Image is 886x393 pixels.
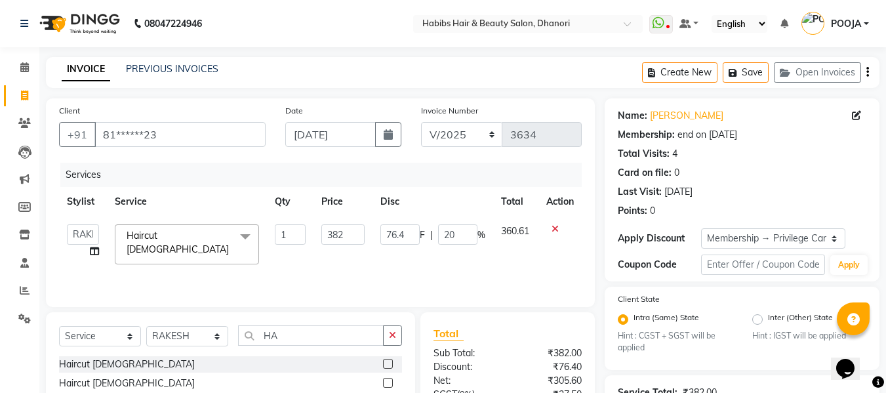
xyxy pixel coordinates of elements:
button: Open Invoices [774,62,861,83]
span: Haircut [DEMOGRAPHIC_DATA] [127,230,229,255]
label: Client [59,105,80,117]
div: Last Visit: [618,185,662,199]
div: ₹305.60 [508,374,592,388]
span: Total [433,327,464,341]
span: % [477,228,485,242]
th: Action [538,187,582,217]
div: Coupon Code [618,258,700,272]
th: Service [107,187,267,217]
div: Haircut [DEMOGRAPHIC_DATA] [59,358,195,371]
input: Enter Offer / Coupon Code [701,255,825,275]
a: PREVIOUS INVOICES [126,63,218,75]
div: ₹76.40 [508,360,592,374]
span: F [420,228,425,242]
th: Price [313,187,373,217]
div: end on [DATE] [677,128,737,142]
div: 0 [674,166,679,180]
div: Services [60,163,592,187]
div: Sub Total: [424,346,508,360]
small: Hint : IGST will be applied [752,330,866,342]
a: [PERSON_NAME] [650,109,723,123]
img: logo [33,5,123,42]
th: Stylist [59,187,107,217]
small: Hint : CGST + SGST will be applied [618,330,732,354]
div: Discount: [424,360,508,374]
th: Total [493,187,538,217]
div: ₹382.00 [508,346,592,360]
b: 08047224946 [144,5,202,42]
input: Search by Name/Mobile/Email/Code [94,122,266,147]
div: Membership: [618,128,675,142]
button: Save [723,62,769,83]
iframe: chat widget [831,341,873,380]
label: Intra (Same) State [634,312,699,327]
button: Apply [830,255,868,275]
div: Name: [618,109,647,123]
button: +91 [59,122,96,147]
button: Create New [642,62,717,83]
a: x [229,243,235,255]
label: Date [285,105,303,117]
th: Qty [267,187,313,217]
div: Total Visits: [618,147,670,161]
label: Inter (Other) State [768,312,833,327]
div: [DATE] [664,185,693,199]
div: 4 [672,147,677,161]
div: Haircut [DEMOGRAPHIC_DATA] [59,377,195,390]
span: 360.61 [501,225,529,237]
div: Points: [618,204,647,218]
label: Invoice Number [421,105,478,117]
a: INVOICE [62,58,110,81]
th: Disc [373,187,493,217]
span: | [430,228,433,242]
input: Search or Scan [238,325,384,346]
div: Net: [424,374,508,388]
div: Apply Discount [618,232,700,245]
div: Card on file: [618,166,672,180]
label: Client State [618,293,660,305]
div: 0 [650,204,655,218]
img: POOJA [801,12,824,35]
span: POOJA [831,17,861,31]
